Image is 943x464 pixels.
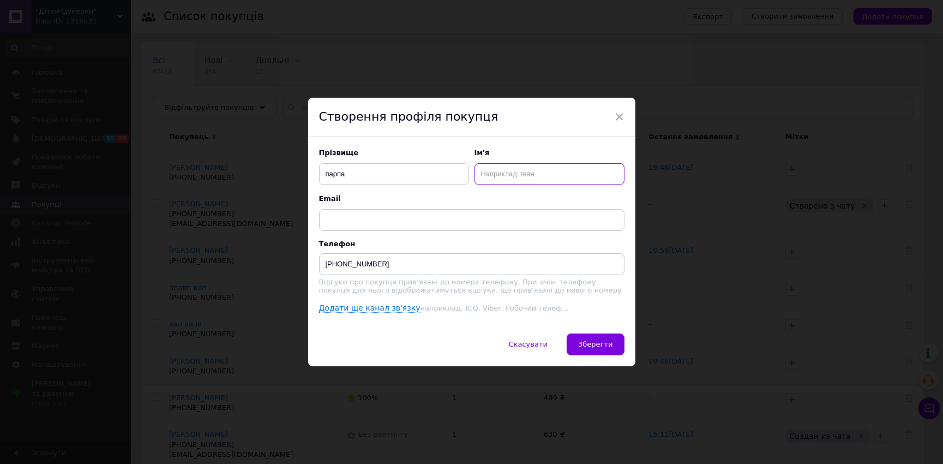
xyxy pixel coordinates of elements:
input: +38 096 0000000 [319,253,624,275]
button: Скасувати [497,334,559,355]
input: Наприклад: Іван [474,163,624,185]
span: Ім'я [474,148,624,158]
span: наприклад, ICQ, Viber, Робочий телеф... [421,304,569,312]
button: Зберегти [567,334,624,355]
span: × [615,108,624,126]
p: Телефон [319,240,624,248]
a: Додати ще канал зв'язку [319,304,421,313]
span: Зберегти [578,340,612,348]
div: Створення профіля покупця [308,98,635,137]
span: Скасувати [509,340,548,348]
span: Прізвище [319,148,469,158]
p: Відгуки про покупця привʼязані до номера телефону. При зміні телефону покупця для нього відобража... [319,278,624,294]
span: Email [319,194,624,204]
input: Наприклад: Іванов [319,163,469,185]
